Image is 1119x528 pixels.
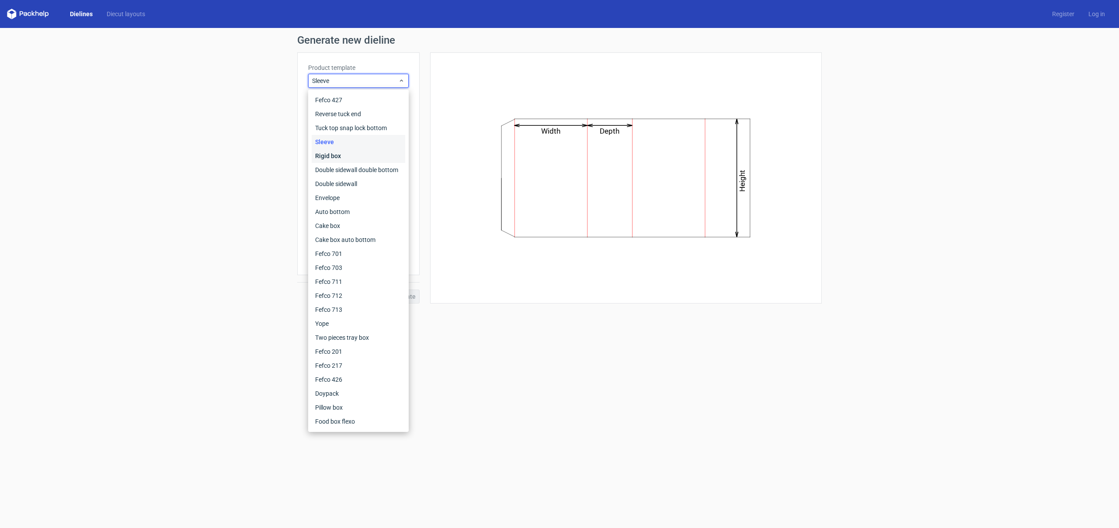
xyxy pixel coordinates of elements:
div: Fefco 701 [312,247,405,261]
div: Pillow box [312,400,405,414]
div: Yope [312,317,405,331]
a: Register [1045,10,1081,18]
div: Sleeve [312,135,405,149]
text: Depth [600,127,620,135]
div: Tuck top snap lock bottom [312,121,405,135]
div: Fefco 713 [312,303,405,317]
div: Fefco 426 [312,373,405,387]
div: Auto bottom [312,205,405,219]
div: Double sidewall double bottom [312,163,405,177]
div: Cake box auto bottom [312,233,405,247]
div: Fefco 711 [312,275,405,289]
div: Rigid box [312,149,405,163]
div: Two pieces tray box [312,331,405,345]
div: Fefco 217 [312,359,405,373]
text: Height [738,170,747,192]
h1: Generate new dieline [297,35,822,45]
div: Cake box [312,219,405,233]
div: Double sidewall [312,177,405,191]
a: Log in [1081,10,1112,18]
div: Fefco 201 [312,345,405,359]
div: Doypack [312,387,405,400]
text: Width [542,127,561,135]
a: Dielines [63,10,100,18]
a: Diecut layouts [100,10,152,18]
span: Sleeve [312,76,398,85]
div: Envelope [312,191,405,205]
div: Fefco 712 [312,289,405,303]
div: Food box flexo [312,414,405,428]
div: Fefco 703 [312,261,405,275]
div: Fefco 427 [312,93,405,107]
label: Product template [308,63,409,72]
div: Reverse tuck end [312,107,405,121]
